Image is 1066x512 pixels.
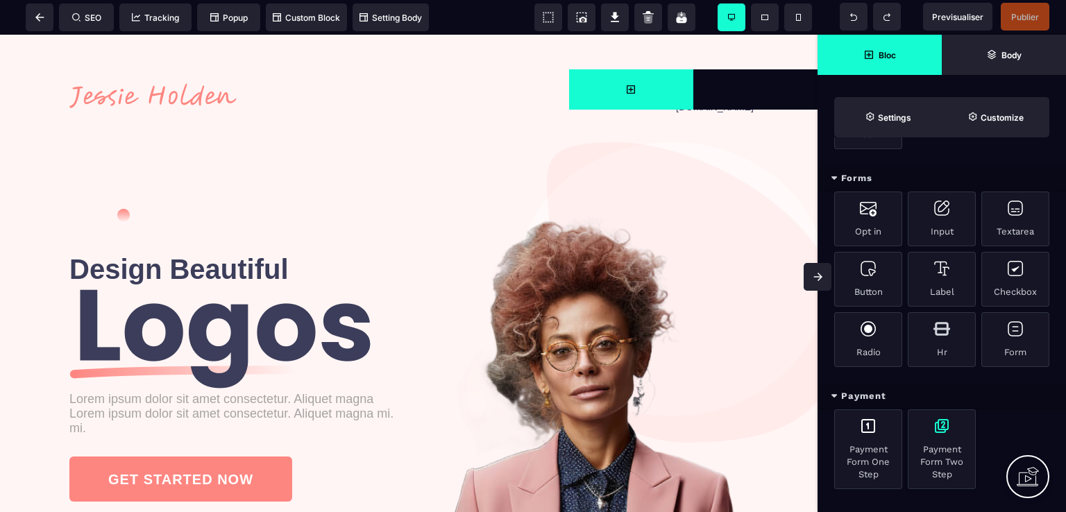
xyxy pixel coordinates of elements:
[1001,50,1022,60] strong: Body
[834,409,902,489] div: Payment Form One Step
[69,49,237,74] img: 7846bf60b50d1368bc4f2c111ceec227_logo.png
[981,252,1049,307] div: Checkbox
[908,409,976,489] div: Payment Form Two Step
[834,252,902,307] div: Button
[132,12,179,23] span: Tracking
[981,191,1049,246] div: Textarea
[981,112,1024,123] strong: Customize
[908,252,976,307] div: Label
[879,50,896,60] strong: Bloc
[923,3,992,31] span: Preview
[273,12,340,23] span: Custom Block
[834,97,942,137] span: Settings
[834,191,902,246] div: Opt in
[981,312,1049,367] div: Form
[878,112,911,123] strong: Settings
[569,35,693,75] span: Open Blocks
[69,214,409,255] text: Design Beautiful
[818,166,1066,191] div: Forms
[534,3,562,31] span: View components
[1011,12,1039,22] span: Publier
[69,422,292,467] button: GET STARTED NOW
[834,312,902,367] div: Radio
[942,97,1049,137] span: Open Style Manager
[72,12,101,23] span: SEO
[818,384,1066,409] div: Payment
[932,12,983,22] span: Previsualiser
[210,12,248,23] span: Popup
[942,35,1066,75] span: Open Layer Manager
[908,191,976,246] div: Input
[818,35,942,75] span: Open Blocks
[908,312,976,367] div: Hr
[69,354,409,404] text: Lorem ipsum dolor sit amet consectetur. Aliquet magna Lorem ipsum dolor sit amet consectetur. Ali...
[359,12,422,23] span: Setting Body
[69,255,375,354] img: 05d724f234212e55da7924eda8ae7c21_Group_12.png
[568,3,595,31] span: Screenshot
